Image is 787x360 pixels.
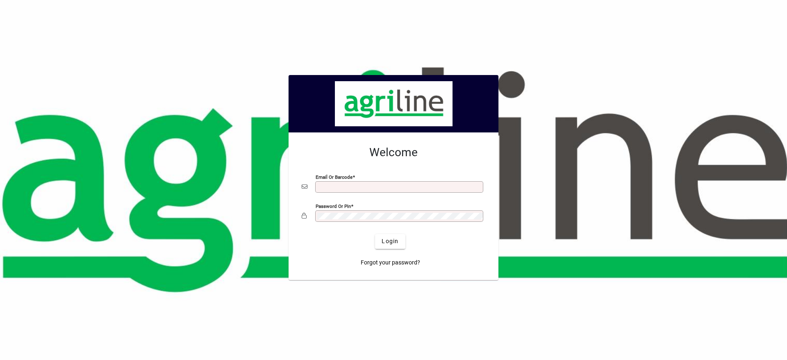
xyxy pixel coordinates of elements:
h2: Welcome [302,146,485,159]
mat-label: Email or Barcode [316,174,353,180]
mat-label: Password or Pin [316,203,351,209]
a: Forgot your password? [357,255,423,270]
span: Login [382,237,398,246]
span: Forgot your password? [361,258,420,267]
button: Login [375,234,405,249]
